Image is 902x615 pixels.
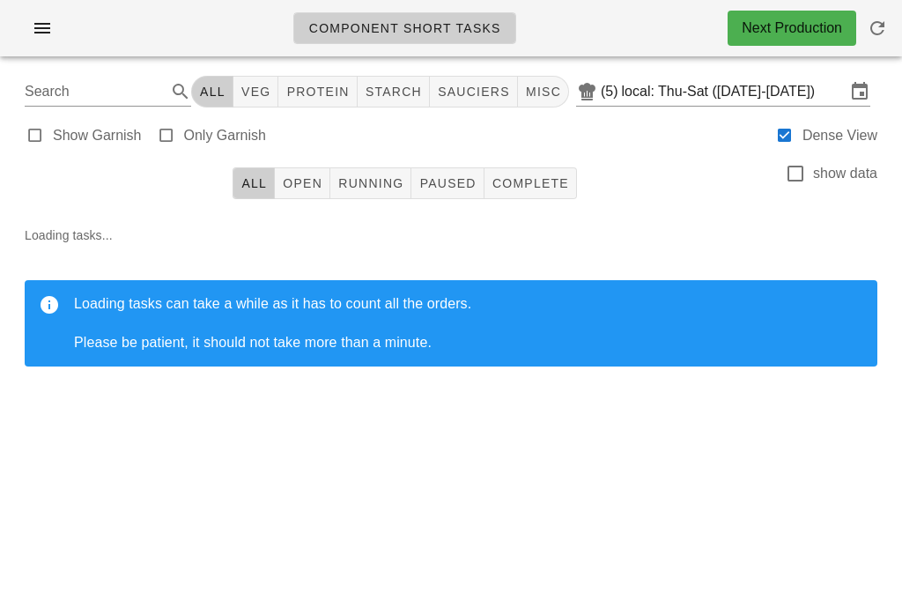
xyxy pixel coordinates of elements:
[411,167,484,199] button: Paused
[240,176,267,190] span: All
[601,83,622,100] div: (5)
[330,167,411,199] button: Running
[53,127,142,144] label: Show Garnish
[308,21,501,35] span: Component Short Tasks
[742,18,842,39] div: Next Production
[813,165,877,182] label: show data
[285,85,349,99] span: protein
[199,85,225,99] span: All
[525,85,561,99] span: misc
[365,85,422,99] span: starch
[278,76,357,107] button: protein
[518,76,569,107] button: misc
[282,176,322,190] span: Open
[802,127,877,144] label: Dense View
[233,167,275,199] button: All
[293,12,516,44] a: Component Short Tasks
[492,176,569,190] span: Complete
[437,85,510,99] span: sauciers
[11,211,891,395] div: Loading tasks...
[337,176,403,190] span: Running
[184,127,266,144] label: Only Garnish
[233,76,279,107] button: veg
[240,85,271,99] span: veg
[191,76,233,107] button: All
[430,76,518,107] button: sauciers
[484,167,577,199] button: Complete
[74,294,863,352] div: Loading tasks can take a while as it has to count all the orders. Please be patient, it should no...
[275,167,330,199] button: Open
[358,76,430,107] button: starch
[418,176,476,190] span: Paused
